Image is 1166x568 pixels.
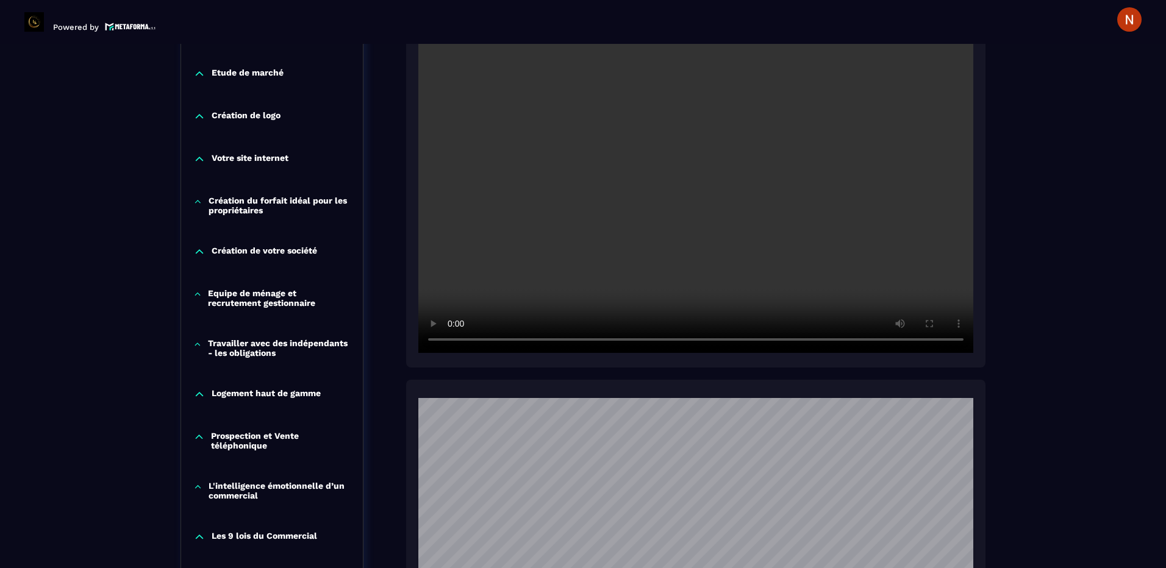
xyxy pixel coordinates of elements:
[53,23,99,32] p: Powered by
[212,153,288,165] p: Votre site internet
[24,12,44,32] img: logo-branding
[212,246,317,258] p: Création de votre société
[209,196,351,215] p: Création du forfait idéal pour les propriétaires
[105,21,156,32] img: logo
[212,388,321,400] p: Logement haut de gamme
[208,288,351,308] p: Equipe de ménage et recrutement gestionnaire
[212,531,317,543] p: Les 9 lois du Commercial
[212,68,284,80] p: Etude de marché
[208,338,351,358] p: Travailler avec des indépendants - les obligations
[209,481,351,500] p: L'intelligence émotionnelle d’un commercial
[212,110,281,122] p: Création de logo
[211,431,351,450] p: Prospection et Vente téléphonique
